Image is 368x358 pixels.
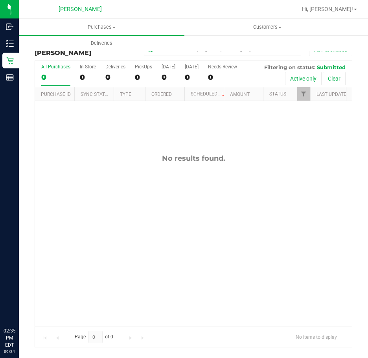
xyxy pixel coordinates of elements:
div: 0 [162,73,175,82]
a: Sync Status [81,92,111,97]
span: Customers [185,24,350,31]
div: 0 [41,73,70,82]
div: 0 [80,73,96,82]
div: [DATE] [185,64,199,70]
inline-svg: Retail [6,57,14,64]
a: Deliveries [19,35,184,51]
div: In Store [80,64,96,70]
p: 02:35 PM EDT [4,327,15,349]
span: Page of 0 [68,331,120,343]
a: Last Updated By [316,92,356,97]
div: All Purchases [41,64,70,70]
div: [DATE] [162,64,175,70]
div: Needs Review [208,64,237,70]
h3: Purchase Fulfillment: [35,42,140,56]
span: Deliveries [80,40,123,47]
inline-svg: Inbound [6,23,14,31]
span: [PERSON_NAME] [59,6,102,13]
a: Filter [297,87,310,101]
a: Scheduled [191,91,226,97]
div: No results found. [35,154,352,163]
a: Ordered [151,92,172,97]
inline-svg: Inventory [6,40,14,48]
a: Status [269,91,286,97]
span: Hi, [PERSON_NAME]! [302,6,353,12]
button: Clear [323,72,346,85]
span: Submitted [317,64,346,70]
p: 09/24 [4,349,15,354]
a: Amount [230,92,250,97]
div: 0 [185,73,199,82]
a: Purchases [19,19,184,35]
inline-svg: Reports [6,73,14,81]
a: Purchase ID [41,92,71,97]
span: Purchases [19,24,184,31]
a: Type [120,92,131,97]
span: Filtering on status: [264,64,315,70]
span: No items to display [289,331,343,343]
button: Active only [285,72,322,85]
a: Customers [184,19,350,35]
div: 0 [208,73,237,82]
span: [PERSON_NAME] [35,49,91,57]
div: Deliveries [105,64,125,70]
div: 0 [135,73,152,82]
iframe: Resource center [8,295,31,319]
div: PickUps [135,64,152,70]
div: 0 [105,73,125,82]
